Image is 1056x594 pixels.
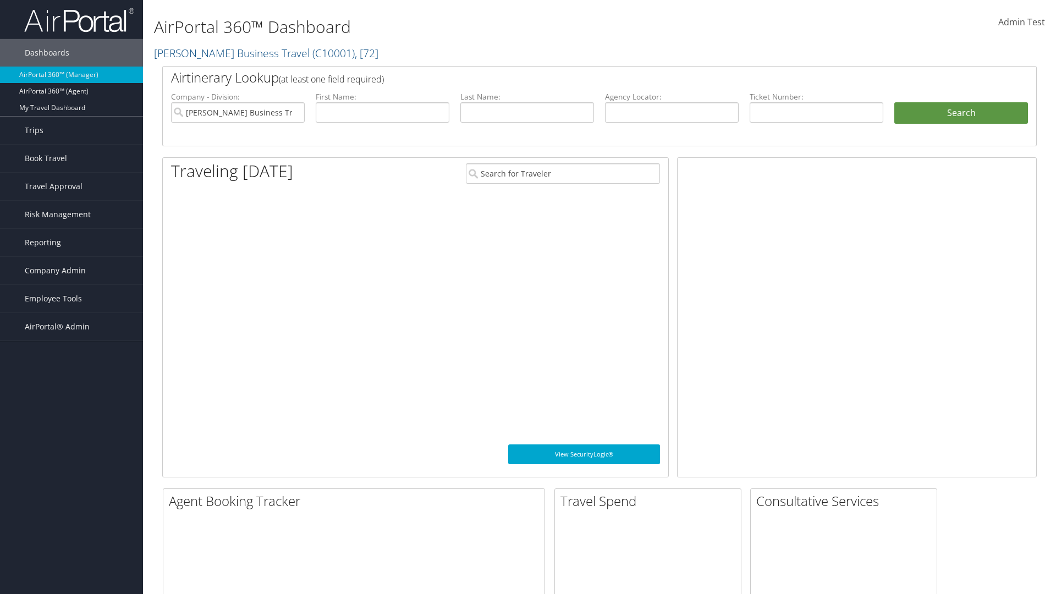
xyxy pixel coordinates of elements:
[316,91,449,102] label: First Name:
[25,285,82,312] span: Employee Tools
[25,173,82,200] span: Travel Approval
[171,159,293,183] h1: Traveling [DATE]
[25,313,90,340] span: AirPortal® Admin
[894,102,1028,124] button: Search
[171,68,955,87] h2: Airtinerary Lookup
[171,91,305,102] label: Company - Division:
[460,91,594,102] label: Last Name:
[25,229,61,256] span: Reporting
[25,201,91,228] span: Risk Management
[154,46,378,61] a: [PERSON_NAME] Business Travel
[756,492,937,510] h2: Consultative Services
[279,73,384,85] span: (at least one field required)
[605,91,739,102] label: Agency Locator:
[750,91,883,102] label: Ticket Number:
[466,163,660,184] input: Search for Traveler
[355,46,378,61] span: , [ 72 ]
[312,46,355,61] span: ( C10001 )
[154,15,748,38] h1: AirPortal 360™ Dashboard
[25,257,86,284] span: Company Admin
[560,492,741,510] h2: Travel Spend
[998,16,1045,28] span: Admin Test
[25,39,69,67] span: Dashboards
[998,5,1045,40] a: Admin Test
[25,117,43,144] span: Trips
[508,444,660,464] a: View SecurityLogic®
[25,145,67,172] span: Book Travel
[169,492,544,510] h2: Agent Booking Tracker
[24,7,134,33] img: airportal-logo.png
